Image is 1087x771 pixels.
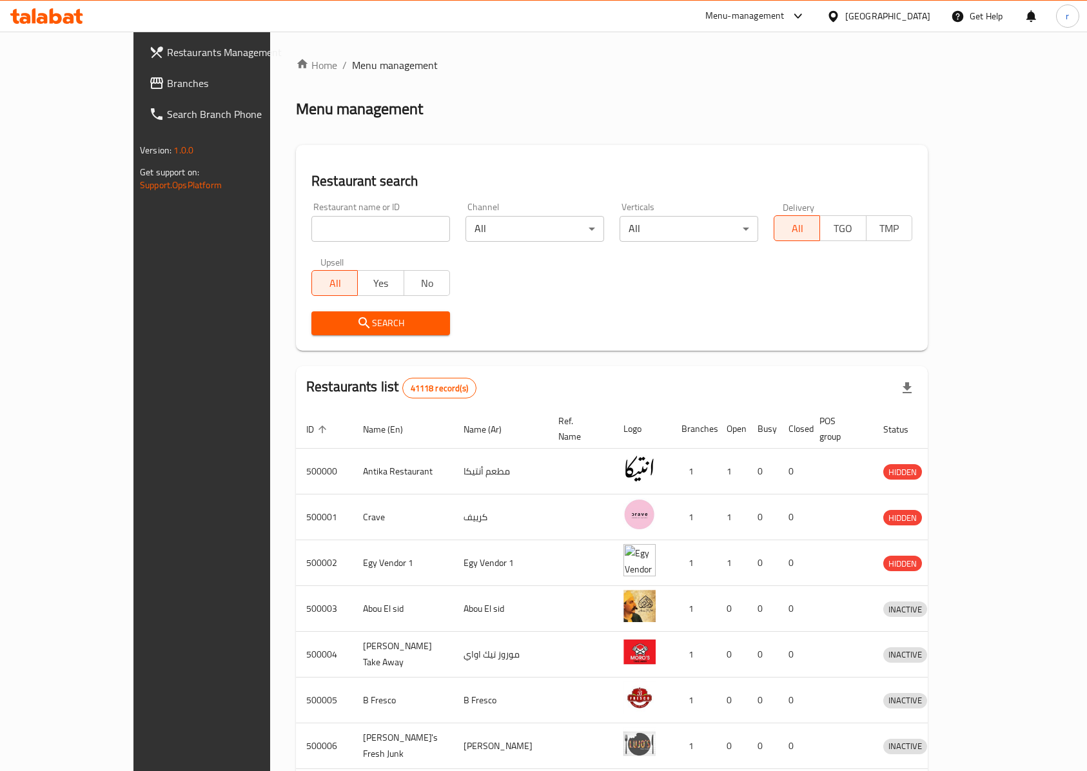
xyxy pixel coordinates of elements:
[671,678,716,723] td: 1
[353,449,453,494] td: Antika Restaurant
[139,37,315,68] a: Restaurants Management
[779,219,815,238] span: All
[716,540,747,586] td: 1
[140,177,222,193] a: Support.OpsPlatform
[747,723,778,769] td: 0
[306,422,331,437] span: ID
[716,586,747,632] td: 0
[623,498,656,531] img: Crave
[892,373,923,404] div: Export file
[296,57,928,73] nav: breadcrumb
[173,142,193,159] span: 1.0.0
[747,449,778,494] td: 0
[778,409,809,449] th: Closed
[883,556,922,571] span: HIDDEN
[825,219,861,238] span: TGO
[296,57,337,73] a: Home
[883,647,927,662] span: INACTIVE
[671,409,716,449] th: Branches
[453,678,548,723] td: B Fresco
[311,171,912,191] h2: Restaurant search
[883,647,927,663] div: INACTIVE
[778,632,809,678] td: 0
[671,723,716,769] td: 1
[778,723,809,769] td: 0
[747,494,778,540] td: 0
[716,409,747,449] th: Open
[747,409,778,449] th: Busy
[623,453,656,485] img: Antika Restaurant
[453,494,548,540] td: كرييف
[357,270,404,296] button: Yes
[453,586,548,632] td: Abou El sid
[620,216,758,242] div: All
[883,602,927,617] span: INACTIVE
[716,449,747,494] td: 1
[404,270,450,296] button: No
[623,681,656,714] img: B Fresco
[778,678,809,723] td: 0
[296,678,353,723] td: 500005
[716,723,747,769] td: 0
[139,99,315,130] a: Search Branch Phone
[883,465,922,480] span: HIDDEN
[623,544,656,576] img: Egy Vendor 1
[296,540,353,586] td: 500002
[671,586,716,632] td: 1
[883,511,922,525] span: HIDDEN
[353,494,453,540] td: Crave
[705,8,785,24] div: Menu-management
[883,422,925,437] span: Status
[167,75,305,91] span: Branches
[409,274,445,293] span: No
[747,678,778,723] td: 0
[783,202,815,211] label: Delivery
[296,723,353,769] td: 500006
[342,57,347,73] li: /
[353,723,453,769] td: [PERSON_NAME]'s Fresh Junk
[306,377,476,398] h2: Restaurants list
[558,413,598,444] span: Ref. Name
[453,449,548,494] td: مطعم أنتيكا
[883,693,927,708] div: INACTIVE
[883,464,922,480] div: HIDDEN
[1066,9,1069,23] span: r
[352,57,438,73] span: Menu management
[140,142,171,159] span: Version:
[747,540,778,586] td: 0
[296,586,353,632] td: 500003
[167,106,305,122] span: Search Branch Phone
[623,727,656,759] img: Lujo's Fresh Junk
[353,586,453,632] td: Abou El sid
[883,693,927,708] span: INACTIVE
[778,494,809,540] td: 0
[671,449,716,494] td: 1
[296,449,353,494] td: 500000
[353,678,453,723] td: B Fresco
[845,9,930,23] div: [GEOGRAPHIC_DATA]
[465,216,604,242] div: All
[819,413,857,444] span: POS group
[363,422,420,437] span: Name (En)
[872,219,907,238] span: TMP
[453,540,548,586] td: Egy Vendor 1
[167,44,305,60] span: Restaurants Management
[671,632,716,678] td: 1
[296,99,423,119] h2: Menu management
[774,215,820,241] button: All
[353,632,453,678] td: [PERSON_NAME] Take Away
[453,632,548,678] td: موروز تيك اواي
[296,494,353,540] td: 500001
[403,382,476,395] span: 41118 record(s)
[402,378,476,398] div: Total records count
[866,215,912,241] button: TMP
[716,494,747,540] td: 1
[883,739,927,754] div: INACTIVE
[819,215,866,241] button: TGO
[778,586,809,632] td: 0
[883,510,922,525] div: HIDDEN
[140,164,199,181] span: Get support on:
[464,422,518,437] span: Name (Ar)
[747,586,778,632] td: 0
